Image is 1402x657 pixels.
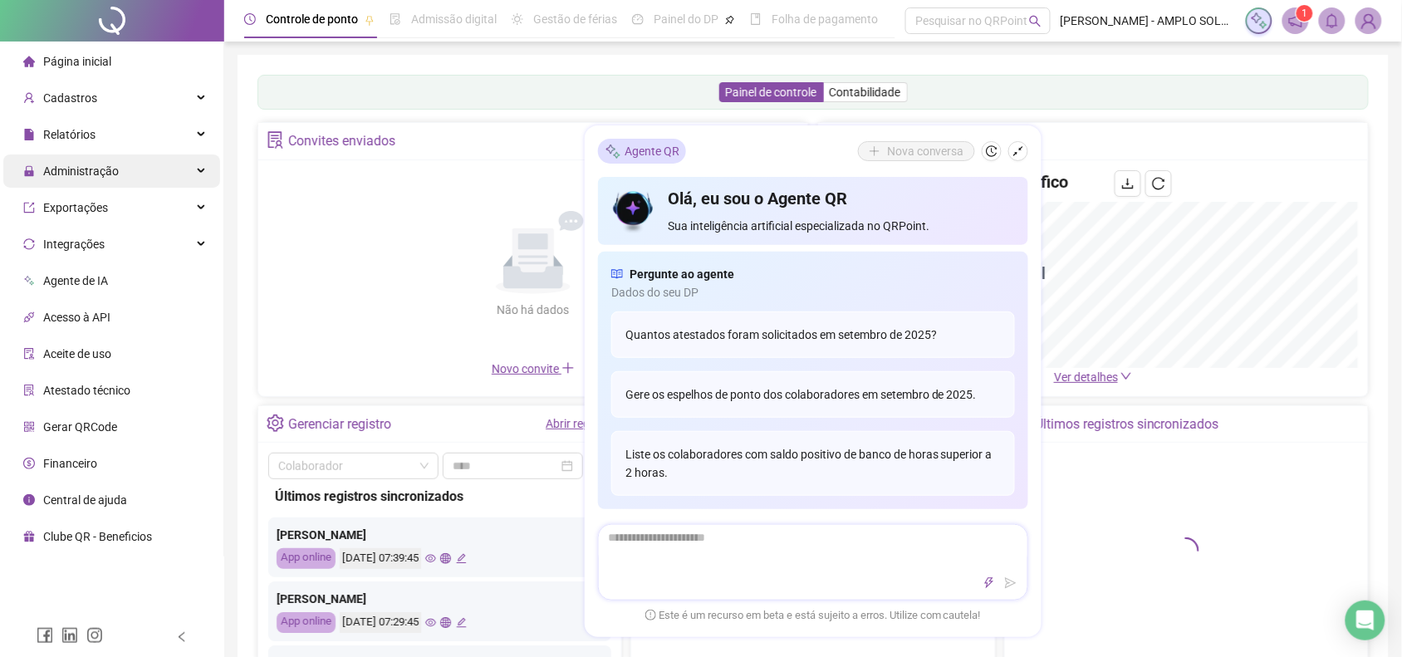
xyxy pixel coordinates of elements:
span: Gestão de férias [533,12,617,26]
span: pushpin [725,15,735,25]
div: [PERSON_NAME] [277,526,603,544]
div: [DATE] 07:39:45 [340,548,421,569]
span: Aceite de uso [43,347,111,360]
span: exclamation-circle [645,609,656,620]
span: Exportações [43,201,108,214]
span: facebook [37,627,53,644]
span: Folha de pagamento [772,12,878,26]
span: info-circle [23,494,35,506]
button: Nova conversa [858,141,975,161]
span: file [23,129,35,140]
span: Cadastros [43,91,97,105]
span: user-add [23,92,35,104]
div: Últimos registros sincronizados [275,486,605,507]
span: Este é um recurso em beta e está sujeito a erros. Utilize com cautela! [645,607,981,624]
span: global [440,617,451,628]
div: Liste os colaboradores com saldo positivo de banco de horas superior a 2 horas. [611,431,1015,496]
span: solution [267,131,284,149]
span: Novo convite [492,362,575,375]
span: Contabilidade [830,86,901,99]
span: Página inicial [43,55,111,68]
img: sparkle-icon.fc2bf0ac1784a2077858766a79e2daf3.svg [1250,12,1268,30]
span: global [440,553,451,564]
span: sync [23,238,35,250]
span: notification [1288,13,1303,28]
span: Integrações [43,238,105,251]
span: Painel de controle [726,86,817,99]
span: thunderbolt [983,577,995,589]
span: search [1029,15,1042,27]
sup: 1 [1297,5,1313,22]
span: Central de ajuda [43,493,127,507]
span: history [986,145,998,157]
div: Quantos atestados foram solicitados em setembro de 2025? [611,311,1015,358]
span: setting [267,414,284,432]
div: App online [277,548,336,569]
span: [PERSON_NAME] - AMPLO SOLUÇÕES [1061,12,1236,30]
div: Gere os espelhos de ponto dos colaboradores em setembro de 2025. [611,371,1015,418]
span: edit [456,617,467,628]
span: Pergunte ao agente [630,265,734,283]
img: icon [611,187,655,235]
span: Dados do seu DP [611,283,1015,302]
div: App online [277,612,336,633]
span: file-done [390,13,401,25]
h4: Olá, eu sou o Agente QR [669,187,1015,210]
span: download [1121,177,1135,190]
span: pushpin [365,15,375,25]
button: thunderbolt [979,573,999,593]
span: plus [561,361,575,375]
span: book [750,13,762,25]
span: Controle de ponto [266,12,358,26]
span: dashboard [632,13,644,25]
span: read [611,265,623,283]
span: Relatórios [43,128,96,141]
div: [DATE] 07:29:45 [340,612,421,633]
span: Atestado técnico [43,384,130,397]
div: Últimos registros sincronizados [1035,410,1219,439]
span: export [23,202,35,213]
h4: Gráfico [1015,170,1069,194]
span: Clube QR - Beneficios [43,530,152,543]
span: Financeiro [43,457,97,470]
span: qrcode [23,421,35,433]
span: gift [23,531,35,542]
span: clock-circle [244,13,256,25]
span: dollar [23,458,35,469]
span: Acesso à API [43,311,110,324]
span: Gerar QRCode [43,420,117,434]
span: Agente de IA [43,274,108,287]
div: Open Intercom Messenger [1346,601,1385,640]
span: loading [1169,534,1203,567]
span: reload [1152,177,1165,190]
a: Ver detalhes down [1054,370,1132,384]
span: api [23,311,35,323]
span: eye [425,617,436,628]
span: solution [23,385,35,396]
span: Painel do DP [654,12,718,26]
span: instagram [86,627,103,644]
div: Convites enviados [288,127,395,155]
button: send [1001,573,1021,593]
span: Sua inteligência artificial especializada no QRPoint. [669,217,1015,235]
span: audit [23,348,35,360]
span: left [176,631,188,643]
img: sparkle-icon.fc2bf0ac1784a2077858766a79e2daf3.svg [605,142,621,159]
span: linkedin [61,627,78,644]
span: home [23,56,35,67]
span: shrink [1012,145,1024,157]
div: Gerenciar registro [288,410,391,439]
div: Não há dados [457,301,610,319]
span: Ver detalhes [1054,370,1118,384]
span: sun [512,13,523,25]
span: Admissão digital [411,12,497,26]
span: bell [1325,13,1340,28]
span: 1 [1302,7,1308,19]
img: 15382 [1356,8,1381,33]
span: eye [425,553,436,564]
span: edit [456,553,467,564]
span: lock [23,165,35,177]
div: Agente QR [598,139,686,164]
span: Administração [43,164,119,178]
div: [PERSON_NAME] [277,590,603,608]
